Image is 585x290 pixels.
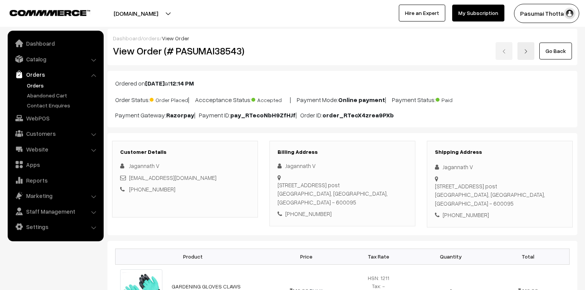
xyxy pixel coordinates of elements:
div: / / [113,34,572,42]
span: Paid [436,94,474,104]
a: Catalog [10,52,101,66]
a: Dashboard [10,36,101,50]
p: Ordered on at [115,79,570,88]
div: [STREET_ADDRESS] post [GEOGRAPHIC_DATA], [GEOGRAPHIC_DATA], [GEOGRAPHIC_DATA] - 600095 [278,181,407,207]
img: user [564,8,575,19]
a: COMMMERCE [10,8,77,17]
th: Tax Rate [342,249,415,264]
a: Marketing [10,189,101,203]
a: Orders [25,81,101,89]
th: Quantity [415,249,487,264]
span: HSN: 1211 Tax: - [368,275,389,289]
a: Abandoned Cart [25,91,101,99]
span: View Order [162,35,189,41]
b: Razorpay [166,111,194,119]
div: Jagannath V [435,163,565,171]
div: [PHONE_NUMBER] [435,211,565,219]
span: Order Placed [150,94,188,104]
a: Apps [10,158,101,171]
a: Reports [10,173,101,187]
th: Product [116,249,270,264]
a: [PHONE_NUMBER] [129,186,175,193]
a: Dashboard [113,35,141,41]
a: Hire an Expert [399,5,445,21]
img: right-arrow.png [524,49,528,54]
b: order_RTecX4zrea9PXb [322,111,394,119]
button: Pasumai Thotta… [514,4,579,23]
th: Total [487,249,569,264]
a: Customers [10,127,101,140]
h3: Shipping Address [435,149,565,155]
a: Contact Enquires [25,101,101,109]
div: Jagannath V [278,161,407,170]
a: [EMAIL_ADDRESS][DOMAIN_NAME] [129,174,216,181]
b: 12:14 PM [170,79,194,87]
p: Order Status: | Accceptance Status: | Payment Mode: | Payment Status: [115,94,570,104]
a: GARDENING GLOVES CLAWS [172,283,241,290]
a: Orders [10,68,101,81]
button: [DOMAIN_NAME] [87,4,185,23]
a: Website [10,142,101,156]
h3: Billing Address [278,149,407,155]
p: Payment Gateway: | Payment ID: | Order ID: [115,110,570,120]
h3: Customer Details [120,149,250,155]
a: Go Back [539,43,572,59]
span: Jagannath V [129,162,159,169]
div: [PHONE_NUMBER] [278,209,407,218]
div: [STREET_ADDRESS] post [GEOGRAPHIC_DATA], [GEOGRAPHIC_DATA], [GEOGRAPHIC_DATA] - 600095 [435,182,565,208]
a: orders [143,35,160,41]
a: My Subscription [452,5,504,21]
th: Price [270,249,342,264]
b: [DATE] [145,79,165,87]
a: WebPOS [10,111,101,125]
a: Settings [10,220,101,234]
b: pay_RTecoNbH9ZfHJf [230,111,296,119]
h2: View Order (# PASUMAI38543) [113,45,258,57]
img: COMMMERCE [10,10,90,16]
span: Accepted [251,94,290,104]
a: Staff Management [10,204,101,218]
b: Online payment [338,96,385,104]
